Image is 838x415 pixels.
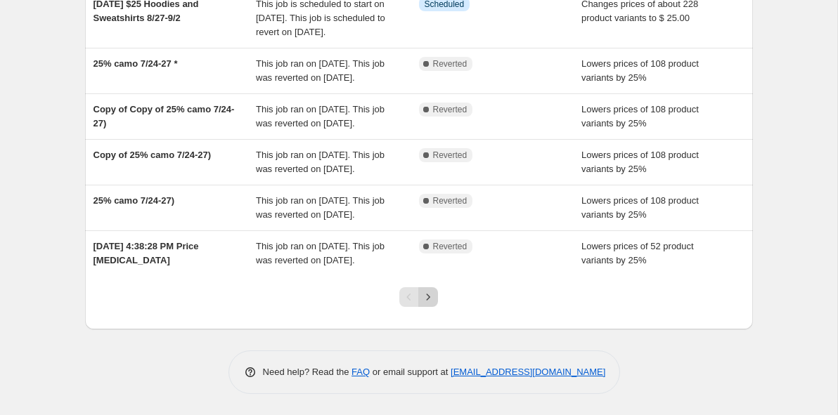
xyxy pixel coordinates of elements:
span: This job ran on [DATE]. This job was reverted on [DATE]. [256,241,385,265]
nav: Pagination [399,287,438,307]
span: 25% camo 7/24-27) [94,195,175,206]
span: 25% camo 7/24-27 * [94,58,178,69]
span: Reverted [433,58,468,70]
span: or email support at [370,367,451,377]
span: Copy of Copy of 25% camo 7/24-27) [94,104,235,129]
button: Next [418,287,438,307]
span: Need help? Read the [263,367,352,377]
span: [DATE] 4:38:28 PM Price [MEDICAL_DATA] [94,241,199,265]
span: Copy of 25% camo 7/24-27) [94,150,212,160]
span: This job ran on [DATE]. This job was reverted on [DATE]. [256,150,385,174]
span: This job ran on [DATE]. This job was reverted on [DATE]. [256,58,385,83]
a: [EMAIL_ADDRESS][DOMAIN_NAME] [451,367,605,377]
span: Reverted [433,241,468,252]
span: Lowers prices of 108 product variants by 25% [581,150,699,174]
span: Reverted [433,195,468,206]
span: Lowers prices of 108 product variants by 25% [581,195,699,220]
span: Lowers prices of 108 product variants by 25% [581,58,699,83]
a: FAQ [352,367,370,377]
span: This job ran on [DATE]. This job was reverted on [DATE]. [256,104,385,129]
span: Lowers prices of 108 product variants by 25% [581,104,699,129]
span: Reverted [433,104,468,115]
span: This job ran on [DATE]. This job was reverted on [DATE]. [256,195,385,220]
span: Reverted [433,150,468,161]
span: Lowers prices of 52 product variants by 25% [581,241,694,265]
